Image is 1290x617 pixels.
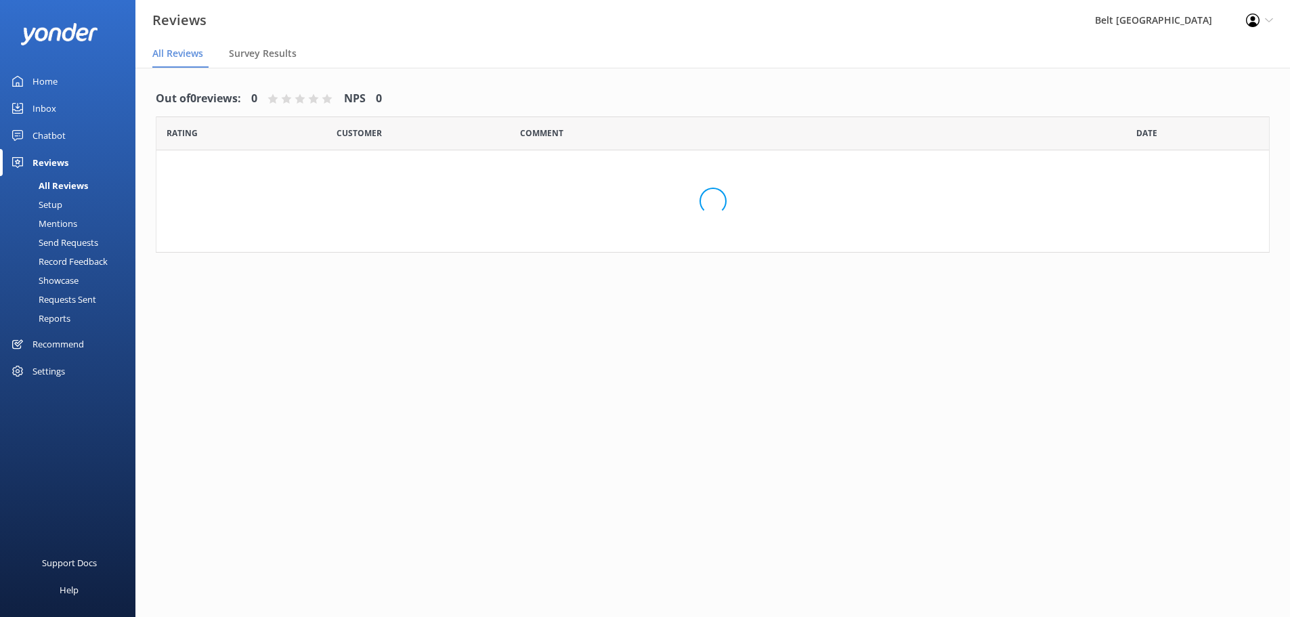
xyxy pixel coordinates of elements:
div: Send Requests [8,233,98,252]
a: Record Feedback [8,252,135,271]
a: Mentions [8,214,135,233]
div: Reports [8,309,70,328]
h4: NPS [344,90,366,108]
div: Showcase [8,271,79,290]
div: Setup [8,195,62,214]
h4: 0 [251,90,257,108]
h4: 0 [376,90,382,108]
div: Requests Sent [8,290,96,309]
div: Mentions [8,214,77,233]
span: Date [167,127,198,140]
a: Setup [8,195,135,214]
img: yonder-white-logo.png [20,23,98,45]
div: Chatbot [33,122,66,149]
span: Survey Results [229,47,297,60]
span: Question [520,127,563,140]
h3: Reviews [152,9,207,31]
div: Reviews [33,149,68,176]
h4: Out of 0 reviews: [156,90,241,108]
div: Record Feedback [8,252,108,271]
div: Inbox [33,95,56,122]
div: Help [60,576,79,603]
a: Showcase [8,271,135,290]
a: Reports [8,309,135,328]
div: Support Docs [42,549,97,576]
a: Requests Sent [8,290,135,309]
span: All Reviews [152,47,203,60]
div: Recommend [33,331,84,358]
span: Date [1136,127,1157,140]
a: Send Requests [8,233,135,252]
a: All Reviews [8,176,135,195]
div: Settings [33,358,65,385]
span: Date [337,127,382,140]
div: Home [33,68,58,95]
div: All Reviews [8,176,88,195]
